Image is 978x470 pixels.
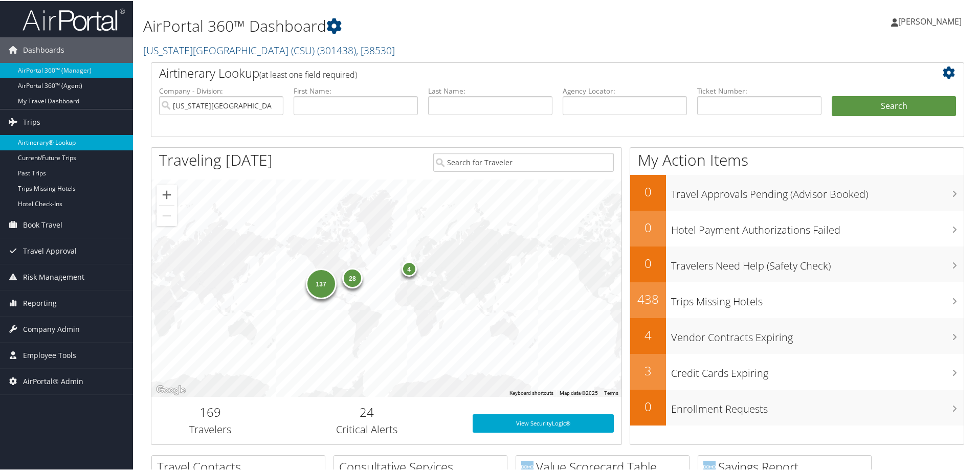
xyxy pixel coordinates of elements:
h1: My Action Items [630,148,964,170]
span: , [ 38530 ] [356,42,395,56]
a: View SecurityLogic® [473,413,614,432]
span: Reporting [23,289,57,315]
span: Employee Tools [23,342,76,367]
h2: 438 [630,289,666,307]
span: Book Travel [23,211,62,237]
img: Google [154,383,188,396]
a: 0Travelers Need Help (Safety Check) [630,245,964,281]
a: Terms (opens in new tab) [604,389,618,395]
span: Trips [23,108,40,134]
label: Last Name: [428,85,552,95]
h3: Hotel Payment Authorizations Failed [671,217,964,236]
h3: Travelers Need Help (Safety Check) [671,253,964,272]
span: [PERSON_NAME] [898,15,962,26]
h2: Airtinerary Lookup [159,63,888,81]
span: Dashboards [23,36,64,62]
span: ( 301438 ) [317,42,356,56]
div: 4 [401,260,416,275]
h1: AirPortal 360™ Dashboard [143,14,696,36]
input: Search for Traveler [433,152,614,171]
button: Keyboard shortcuts [509,389,553,396]
h3: Enrollment Requests [671,396,964,415]
label: Company - Division: [159,85,283,95]
h2: 0 [630,218,666,235]
span: Travel Approval [23,237,77,263]
span: Map data ©2025 [560,389,598,395]
a: [US_STATE][GEOGRAPHIC_DATA] (CSU) [143,42,395,56]
h3: Credit Cards Expiring [671,360,964,379]
span: (at least one field required) [259,68,357,79]
h3: Vendor Contracts Expiring [671,324,964,344]
label: Ticket Number: [697,85,821,95]
h3: Travel Approvals Pending (Advisor Booked) [671,181,964,200]
a: 438Trips Missing Hotels [630,281,964,317]
span: AirPortal® Admin [23,368,83,393]
a: 0Travel Approvals Pending (Advisor Booked) [630,174,964,210]
label: First Name: [294,85,418,95]
h3: Critical Alerts [277,421,457,436]
span: Risk Management [23,263,84,289]
a: 3Credit Cards Expiring [630,353,964,389]
h2: 0 [630,397,666,414]
span: Company Admin [23,316,80,341]
h2: 0 [630,182,666,199]
div: 28 [342,267,363,287]
a: 0Hotel Payment Authorizations Failed [630,210,964,245]
div: 137 [305,267,336,298]
a: [PERSON_NAME] [891,5,972,36]
button: Search [832,95,956,116]
button: Zoom out [157,205,177,225]
button: Zoom in [157,184,177,204]
h1: Traveling [DATE] [159,148,273,170]
a: Open this area in Google Maps (opens a new window) [154,383,188,396]
h2: 4 [630,325,666,343]
h2: 0 [630,254,666,271]
h3: Travelers [159,421,261,436]
h2: 169 [159,402,261,420]
a: 4Vendor Contracts Expiring [630,317,964,353]
h2: 24 [277,402,457,420]
img: airportal-logo.png [23,7,125,31]
a: 0Enrollment Requests [630,389,964,424]
h2: 3 [630,361,666,378]
h3: Trips Missing Hotels [671,288,964,308]
label: Agency Locator: [563,85,687,95]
